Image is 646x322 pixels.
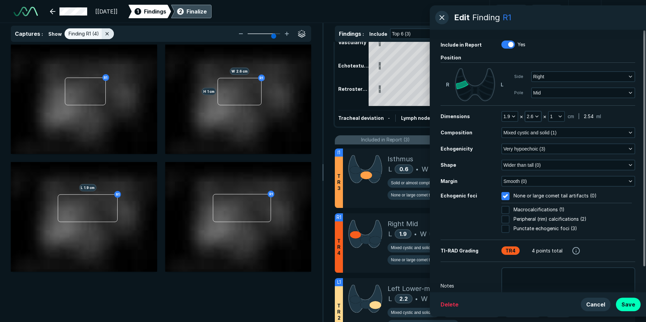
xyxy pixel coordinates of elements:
span: TI-RAD Grading [441,248,478,253]
span: 4 points total [532,247,563,254]
div: 2Finalize [171,5,212,18]
span: 1 [550,113,553,120]
span: | [578,113,580,120]
span: ml [596,113,601,120]
button: Redo [531,5,562,18]
span: Shape [441,162,456,168]
span: Echogenic foci [441,193,477,198]
span: Side [514,74,523,80]
button: avatar-name [607,5,635,18]
span: W 2.6 cm [230,68,249,75]
span: Notes [441,283,454,289]
button: Undo [495,5,527,18]
a: See-Mode Logo [11,4,41,19]
span: cm [568,113,574,120]
img: See-Mode Logo [14,7,38,16]
span: Right [533,73,544,80]
button: Save [616,298,641,311]
span: Yes [518,41,525,48]
div: × [542,112,548,121]
span: Pole [514,90,523,96]
div: × [518,112,525,121]
span: [[DATE]] [95,7,118,16]
span: None or large comet tail artifacts (0) [514,192,597,200]
span: Finding R1 (4) [69,30,99,37]
div: Finalize [187,7,207,16]
span: Very hypoechoic (3) [503,145,545,153]
span: H 1 cm [202,88,216,95]
span: Punctate echogenic foci (3) [514,225,577,233]
span: Edit [454,11,470,24]
div: R1 [503,11,511,24]
span: Composition [441,130,472,135]
span: Mixed cystic and solid (1) [503,129,556,136]
span: Peripheral (rim) calcifications (2) [514,215,587,223]
span: Dimensions [441,113,470,119]
div: Finding [472,11,500,24]
span: Include in Report [441,42,482,48]
button: Cancel [581,298,611,311]
span: 2.6 [527,113,533,120]
span: R [446,81,449,88]
span: Macrocalcifications (1) [514,206,565,214]
span: Margin [441,178,457,184]
span: : [42,31,43,37]
span: 2 [179,8,182,15]
span: Findings [144,7,166,16]
span: Smooth (0) [503,178,527,185]
span: Show [48,30,62,37]
button: Delete [435,298,464,311]
span: Captures [15,30,40,37]
span: Position [441,55,461,60]
span: Wider than tall (0) [503,161,541,169]
span: L [501,81,503,88]
span: Echogenicity [441,146,473,152]
div: 1Findings [128,5,171,18]
span: Mid [533,89,541,97]
span: 2.54 [584,113,594,120]
div: TR4 [501,246,520,255]
span: 1.9 [503,113,510,120]
span: 1 [137,8,139,15]
span: L 1.9 cm [79,184,96,191]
